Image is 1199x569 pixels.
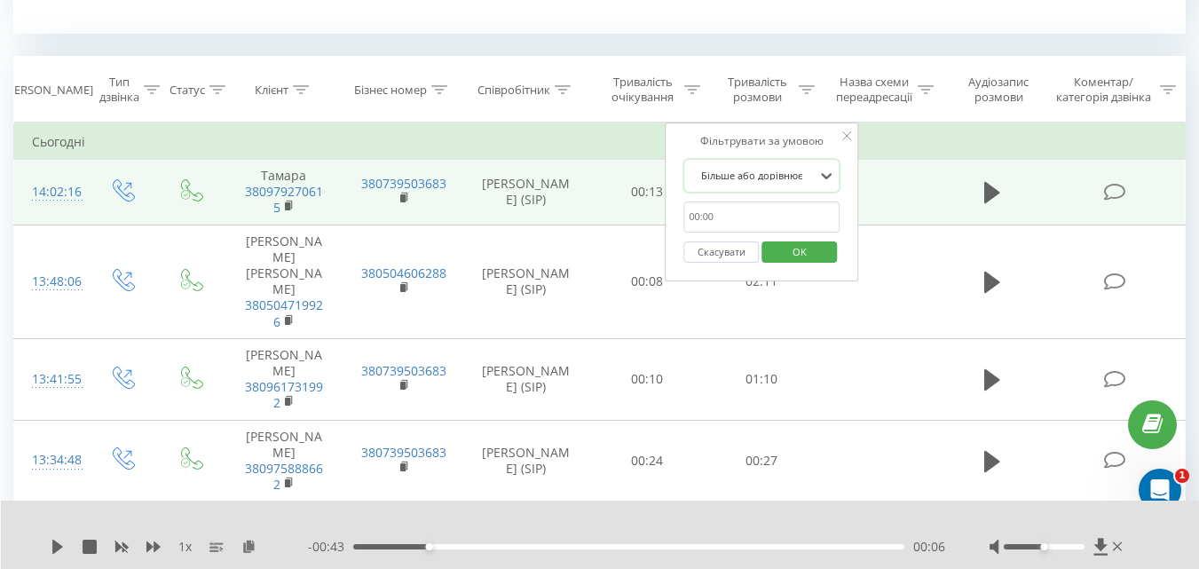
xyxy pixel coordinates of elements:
[245,296,323,329] a: 380504719926
[913,538,945,556] span: 00:06
[590,225,705,338] td: 00:08
[462,160,590,225] td: [PERSON_NAME] (SIP)
[245,378,323,411] a: 380961731992
[32,175,69,209] div: 14:02:16
[590,160,705,225] td: 00:13
[225,338,343,420] td: [PERSON_NAME]
[705,420,819,502] td: 00:27
[590,338,705,420] td: 00:10
[32,443,69,478] div: 13:34:48
[1052,75,1156,105] div: Коментар/категорія дзвінка
[761,241,837,264] button: OK
[606,75,680,105] div: Тривалість очікування
[426,543,433,550] div: Accessibility label
[361,362,446,379] a: 380739503683
[4,83,93,98] div: [PERSON_NAME]
[954,75,1044,105] div: Аудіозапис розмови
[255,83,288,98] div: Клієнт
[775,238,824,265] span: OK
[705,338,819,420] td: 01:10
[683,132,840,150] div: Фільтрувати за умовою
[462,338,590,420] td: [PERSON_NAME] (SIP)
[1175,469,1189,483] span: 1
[225,225,343,338] td: [PERSON_NAME] [PERSON_NAME]
[477,83,550,98] div: Співробітник
[225,420,343,502] td: [PERSON_NAME]
[32,362,69,397] div: 13:41:55
[835,75,913,105] div: Назва схеми переадресації
[178,538,192,556] span: 1 x
[225,160,343,225] td: Тамара
[462,225,590,338] td: [PERSON_NAME] (SIP)
[308,538,353,556] span: - 00:43
[721,75,794,105] div: Тривалість розмови
[683,241,759,264] button: Скасувати
[1040,543,1047,550] div: Accessibility label
[245,183,323,216] a: 380979270615
[1139,469,1181,511] iframe: Intercom live chat
[361,265,446,281] a: 380504606288
[462,420,590,502] td: [PERSON_NAME] (SIP)
[361,175,446,192] a: 380739503683
[361,444,446,461] a: 380739503683
[245,460,323,493] a: 380975888662
[32,265,69,299] div: 13:48:06
[354,83,427,98] div: Бізнес номер
[590,420,705,502] td: 00:24
[14,124,1186,160] td: Сьогодні
[99,75,139,105] div: Тип дзвінка
[683,202,840,233] input: 00:00
[170,83,205,98] div: Статус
